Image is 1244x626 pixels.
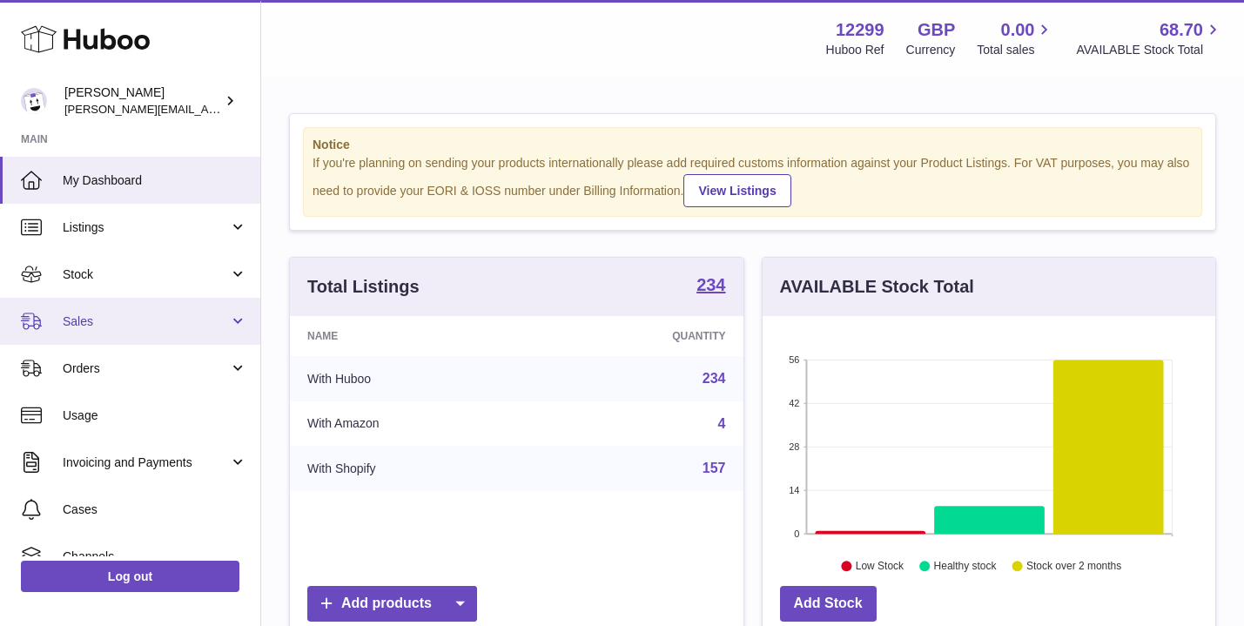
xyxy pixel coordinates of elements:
[789,441,799,452] text: 28
[63,266,229,283] span: Stock
[307,275,420,299] h3: Total Listings
[307,586,477,622] a: Add products
[63,501,247,518] span: Cases
[21,561,239,592] a: Log out
[1076,42,1223,58] span: AVAILABLE Stock Total
[780,586,877,622] a: Add Stock
[789,398,799,408] text: 42
[313,155,1193,207] div: If you're planning on sending your products internationally please add required customs informati...
[63,219,229,236] span: Listings
[906,42,956,58] div: Currency
[703,371,726,386] a: 234
[1160,18,1203,42] span: 68.70
[977,18,1054,58] a: 0.00 Total sales
[63,172,247,189] span: My Dashboard
[290,316,538,356] th: Name
[63,454,229,471] span: Invoicing and Payments
[1001,18,1035,42] span: 0.00
[21,88,47,114] img: anthony@happyfeetplaymats.co.uk
[63,360,229,377] span: Orders
[918,18,955,42] strong: GBP
[855,560,904,572] text: Low Stock
[826,42,884,58] div: Huboo Ref
[290,446,538,491] td: With Shopify
[789,354,799,365] text: 56
[63,313,229,330] span: Sales
[703,461,726,475] a: 157
[313,137,1193,153] strong: Notice
[64,84,221,118] div: [PERSON_NAME]
[290,401,538,447] td: With Amazon
[696,276,725,293] strong: 234
[290,356,538,401] td: With Huboo
[1076,18,1223,58] a: 68.70 AVAILABLE Stock Total
[933,560,997,572] text: Healthy stock
[696,276,725,297] a: 234
[64,102,349,116] span: [PERSON_NAME][EMAIL_ADDRESS][DOMAIN_NAME]
[794,528,799,539] text: 0
[789,485,799,495] text: 14
[683,174,790,207] a: View Listings
[780,275,974,299] h3: AVAILABLE Stock Total
[836,18,884,42] strong: 12299
[538,316,743,356] th: Quantity
[63,407,247,424] span: Usage
[63,549,247,565] span: Channels
[718,416,726,431] a: 4
[1026,560,1121,572] text: Stock over 2 months
[977,42,1054,58] span: Total sales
